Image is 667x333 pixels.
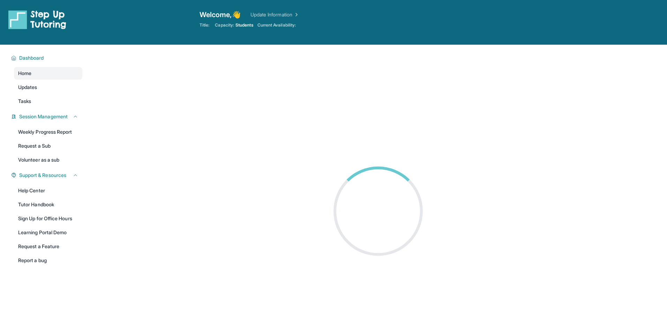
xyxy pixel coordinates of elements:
[257,22,296,28] span: Current Availability:
[8,10,66,29] img: logo
[18,98,31,105] span: Tasks
[14,81,82,94] a: Updates
[14,212,82,225] a: Sign Up for Office Hours
[14,184,82,197] a: Help Center
[14,67,82,80] a: Home
[14,226,82,239] a: Learning Portal Demo
[14,254,82,267] a: Report a bug
[19,172,66,179] span: Support & Resources
[14,198,82,211] a: Tutor Handbook
[16,113,78,120] button: Session Management
[200,10,241,20] span: Welcome, 👋
[14,126,82,138] a: Weekly Progress Report
[250,11,299,18] a: Update Information
[14,240,82,253] a: Request a Feature
[292,11,299,18] img: Chevron Right
[215,22,234,28] span: Capacity:
[18,84,37,91] span: Updates
[200,22,209,28] span: Title:
[19,54,44,61] span: Dashboard
[235,22,253,28] span: Students
[19,113,68,120] span: Session Management
[14,154,82,166] a: Volunteer as a sub
[16,54,78,61] button: Dashboard
[14,140,82,152] a: Request a Sub
[18,70,31,77] span: Home
[16,172,78,179] button: Support & Resources
[14,95,82,108] a: Tasks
